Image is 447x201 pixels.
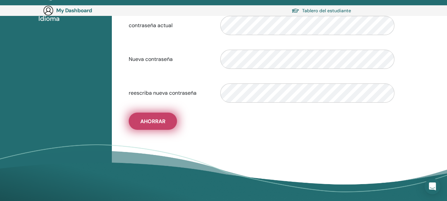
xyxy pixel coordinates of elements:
div: Open Intercom Messenger [425,178,440,194]
label: contraseña actual [124,19,216,32]
a: Tablero del estudiante [291,6,351,15]
span: Ahorrar [140,118,165,125]
label: reescriba nueva contraseña [124,87,216,99]
img: generic-user-icon.jpg [43,5,54,16]
button: Ahorrar [129,113,177,130]
span: Idioma [38,14,60,24]
h3: My Dashboard [56,7,122,14]
label: Nueva contraseña [124,53,216,66]
img: graduation-cap.svg [291,8,299,14]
